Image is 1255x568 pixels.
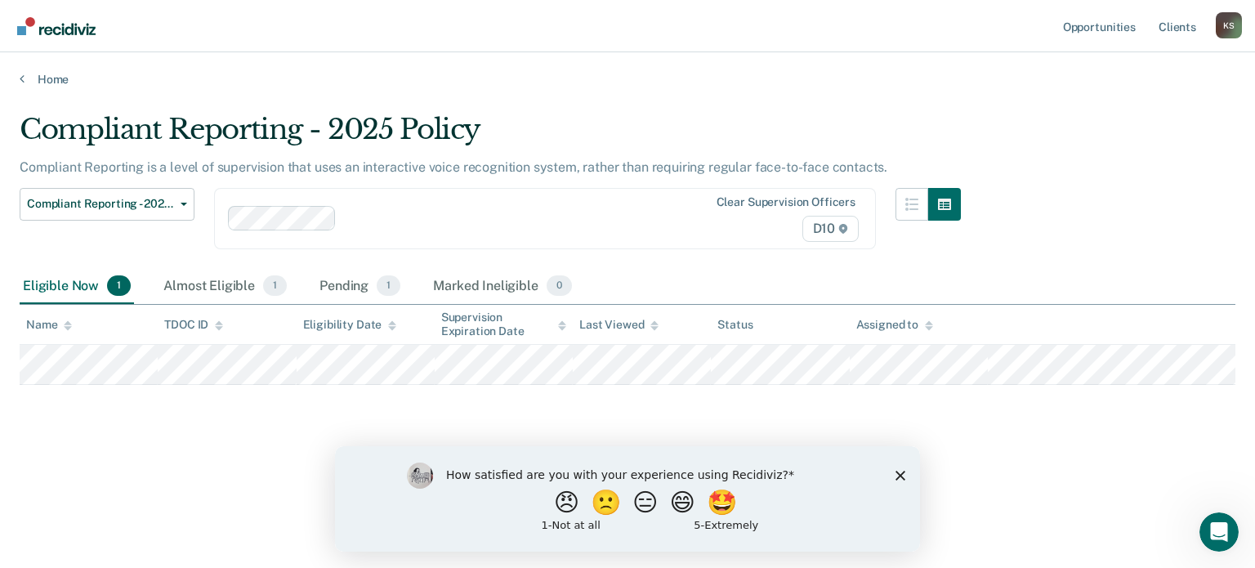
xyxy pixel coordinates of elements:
[377,275,400,297] span: 1
[856,318,933,332] div: Assigned to
[717,318,753,332] div: Status
[1199,512,1239,552] iframe: Intercom live chat
[316,269,404,305] div: Pending1
[802,216,859,242] span: D10
[20,113,961,159] div: Compliant Reporting - 2025 Policy
[160,269,290,305] div: Almost Eligible1
[335,446,920,552] iframe: Survey by Kim from Recidiviz
[263,275,287,297] span: 1
[579,318,659,332] div: Last Viewed
[1216,12,1242,38] button: Profile dropdown button
[303,318,397,332] div: Eligibility Date
[164,318,223,332] div: TDOC ID
[441,311,566,338] div: Supervision Expiration Date
[20,72,1235,87] a: Home
[20,269,134,305] div: Eligible Now1
[27,197,174,211] span: Compliant Reporting - 2025 Policy
[107,275,131,297] span: 1
[717,195,855,209] div: Clear supervision officers
[17,17,96,35] img: Recidiviz
[20,159,887,175] p: Compliant Reporting is a level of supervision that uses an interactive voice recognition system, ...
[1216,12,1242,38] div: K S
[26,318,72,332] div: Name
[547,275,572,297] span: 0
[430,269,575,305] div: Marked Ineligible0
[20,188,194,221] button: Compliant Reporting - 2025 Policy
